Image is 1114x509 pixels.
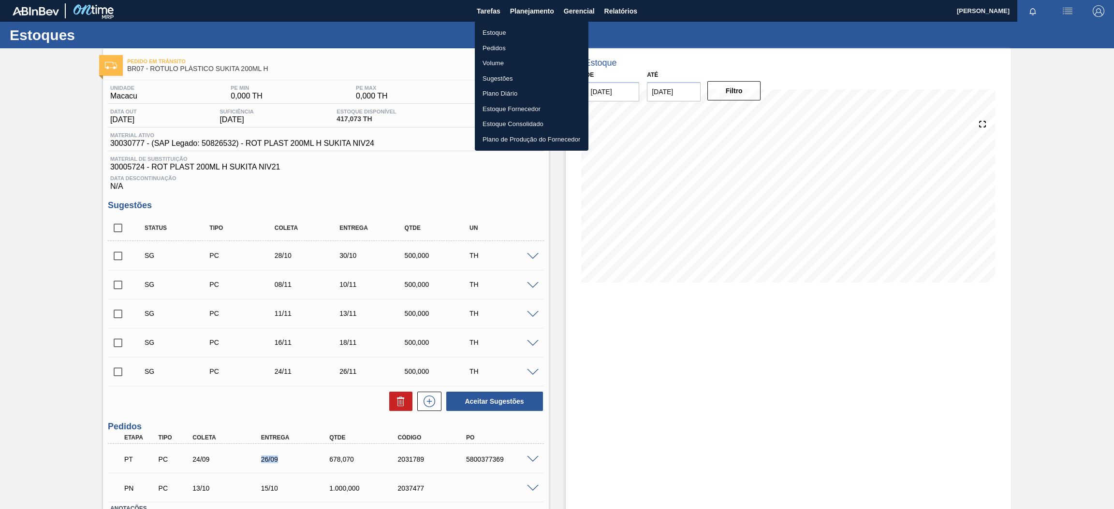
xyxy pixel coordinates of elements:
[475,41,588,56] a: Pedidos
[475,116,588,132] a: Estoque Consolidado
[475,56,588,71] a: Volume
[475,101,588,117] a: Estoque Fornecedor
[475,132,588,147] a: Plano de Produção do Fornecedor
[475,86,588,101] a: Plano Diário
[475,71,588,86] a: Sugestões
[475,25,588,41] a: Estoque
